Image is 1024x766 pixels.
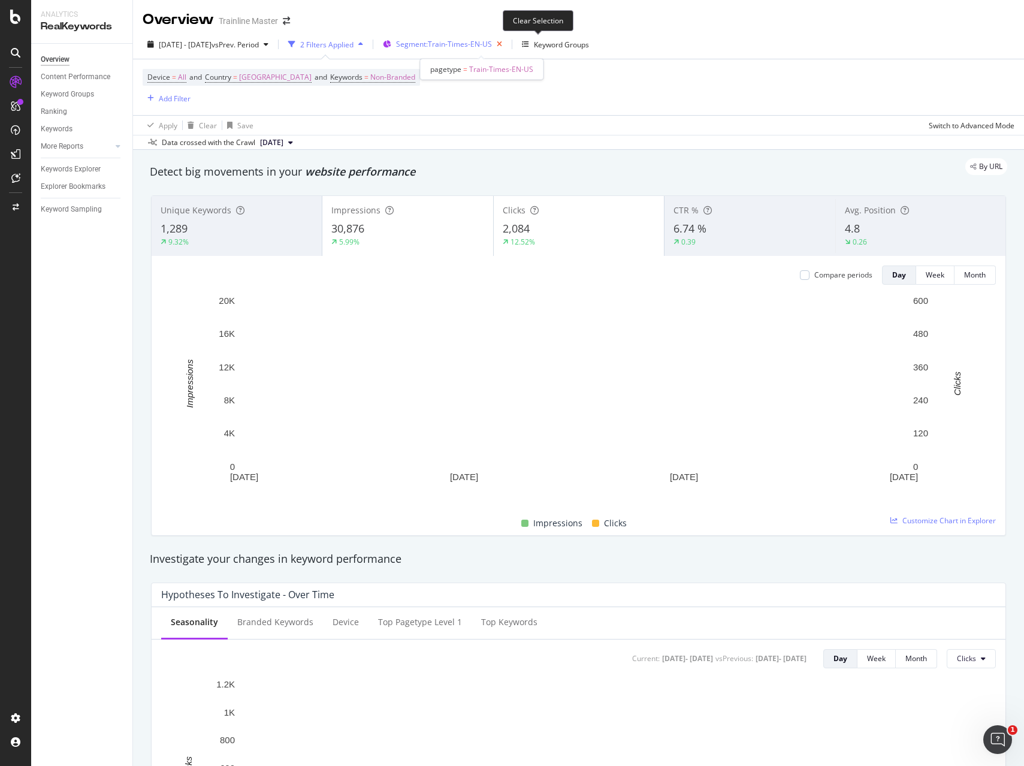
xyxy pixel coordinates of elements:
[673,221,706,236] span: 6.74 %
[230,472,258,482] text: [DATE]
[41,10,123,20] div: Analytics
[219,328,235,339] text: 16K
[331,221,364,236] span: 30,876
[517,35,594,54] button: Keyword Groups
[41,140,112,153] a: More Reports
[378,616,462,628] div: Top pagetype Level 1
[662,653,713,664] div: [DATE] - [DATE]
[205,72,231,82] span: Country
[890,515,996,526] a: Customize Chart in Explorer
[219,295,235,306] text: 20K
[41,163,124,176] a: Keywords Explorer
[833,653,847,664] div: Day
[237,120,253,131] div: Save
[845,221,860,236] span: 4.8
[171,616,218,628] div: Seasonality
[41,71,124,83] a: Content Performance
[143,10,214,30] div: Overview
[168,237,189,247] div: 9.32%
[892,270,906,280] div: Day
[41,20,123,34] div: RealKeywords
[364,72,368,82] span: =
[224,395,235,405] text: 8K
[965,158,1007,175] div: legacy label
[670,472,698,482] text: [DATE]
[882,266,916,285] button: Day
[330,72,363,82] span: Keywords
[857,649,896,668] button: Week
[890,472,918,482] text: [DATE]
[172,72,176,82] span: =
[41,105,124,118] a: Ranking
[756,653,806,664] div: [DATE] - [DATE]
[41,123,73,135] div: Keywords
[913,362,928,372] text: 360
[237,616,313,628] div: Branded Keywords
[814,270,872,280] div: Compare periods
[183,116,217,135] button: Clear
[220,735,235,745] text: 800
[853,237,867,247] div: 0.26
[159,94,191,104] div: Add Filter
[216,678,235,689] text: 1.2K
[41,203,102,216] div: Keyword Sampling
[964,270,986,280] div: Month
[983,725,1012,754] iframe: Intercom live chat
[954,266,996,285] button: Month
[219,362,235,372] text: 12K
[979,163,1002,170] span: By URL
[222,116,253,135] button: Save
[41,203,124,216] a: Keyword Sampling
[823,649,857,668] button: Day
[534,40,589,50] div: Keyword Groups
[161,204,231,216] span: Unique Keywords
[41,53,124,66] a: Overview
[239,69,312,86] span: [GEOGRAPHIC_DATA]
[1008,725,1017,735] span: 1
[159,120,177,131] div: Apply
[503,204,525,216] span: Clicks
[902,515,996,526] span: Customize Chart in Explorer
[867,653,886,664] div: Week
[673,204,699,216] span: CTR %
[339,237,360,247] div: 5.99%
[41,180,124,193] a: Explorer Bookmarks
[143,91,191,105] button: Add Filter
[143,116,177,135] button: Apply
[41,180,105,193] div: Explorer Bookmarks
[233,72,237,82] span: =
[143,35,273,54] button: [DATE] - [DATE]vsPrev. Period
[533,516,582,530] span: Impressions
[161,589,334,601] div: Hypotheses to Investigate - Over Time
[260,137,283,148] span: 2025 Aug. 24th
[957,653,976,664] span: Clicks
[430,64,461,74] span: pagetype
[161,221,188,236] span: 1,289
[178,69,186,86] span: All
[315,72,327,82] span: and
[41,123,124,135] a: Keywords
[916,266,954,285] button: Week
[378,35,507,54] button: Segment:Train-Times-EN-US
[147,72,170,82] span: Device
[224,428,235,438] text: 4K
[300,40,354,50] div: 2 Filters Applied
[161,294,987,502] div: A chart.
[219,15,278,27] div: Trainline Master
[913,295,928,306] text: 600
[150,551,1007,567] div: Investigate your changes in keyword performance
[511,237,535,247] div: 12.52%
[199,120,217,131] div: Clear
[255,135,298,150] button: [DATE]
[283,17,290,25] div: arrow-right-arrow-left
[926,270,944,280] div: Week
[463,64,467,74] span: =
[604,516,627,530] span: Clicks
[189,72,202,82] span: and
[913,328,928,339] text: 480
[41,163,101,176] div: Keywords Explorer
[905,653,927,664] div: Month
[41,71,110,83] div: Content Performance
[224,707,235,717] text: 1K
[212,40,259,50] span: vs Prev. Period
